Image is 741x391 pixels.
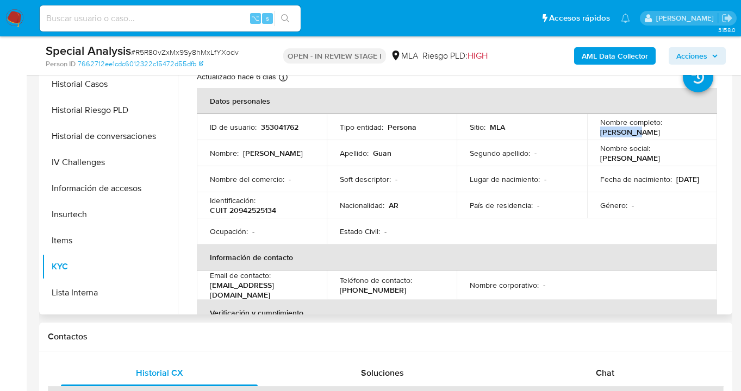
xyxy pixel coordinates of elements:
p: 353041762 [261,122,298,132]
th: Datos personales [197,88,717,114]
p: País de residencia : [470,200,533,210]
span: Riesgo PLD: [422,50,488,62]
span: Chat [596,367,614,379]
p: juanpablo.jfernandez@mercadolibre.com [656,13,718,23]
p: Teléfono de contacto : [340,275,412,285]
p: Estado Civil : [340,226,380,236]
b: Person ID [46,59,76,69]
button: Insurtech [42,201,178,228]
p: CUIT 20942525134 [210,205,276,215]
button: AML Data Collector [574,47,656,65]
th: Verificación y cumplimiento [197,300,717,326]
button: Acciones [669,47,726,65]
span: HIGH [468,49,488,62]
p: - [395,174,397,184]
p: Nombre del comercio : [210,174,284,184]
p: Apellido : [340,148,369,158]
h1: Contactos [48,331,724,342]
button: Items [42,228,178,254]
span: ⌥ [251,13,259,23]
p: [PERSON_NAME] [600,127,660,137]
p: OPEN - IN REVIEW STAGE I [283,48,386,64]
button: search-icon [274,11,296,26]
button: Historial de conversaciones [42,123,178,149]
p: [DATE] [676,174,699,184]
p: MLA [490,122,505,132]
button: KYC [42,254,178,280]
p: Sitio : [470,122,485,132]
p: Fecha de nacimiento : [600,174,672,184]
p: Lugar de nacimiento : [470,174,540,184]
span: Historial CX [136,367,183,379]
a: Salir [721,12,733,24]
p: Ocupación : [210,226,248,236]
div: MLA [390,50,418,62]
p: Nombre corporativo : [470,280,539,290]
button: Listas Externas [42,306,178,332]
p: - [544,174,546,184]
button: Información de accesos [42,175,178,201]
p: ID de usuario : [210,122,257,132]
p: AR [389,200,398,210]
p: Género : [600,200,627,210]
p: Nombre completo : [600,117,662,127]
button: IV Challenges [42,149,178,175]
a: 7662712ee1cdc6012322c15472d55dfb [78,59,203,69]
button: Historial Casos [42,71,178,97]
p: - [384,226,387,236]
p: Segundo apellido : [470,148,530,158]
p: - [537,200,539,210]
p: Nacionalidad : [340,200,384,210]
p: Actualizado hace 6 días [197,72,276,82]
span: Acciones [676,47,707,65]
span: s [266,13,269,23]
button: Lista Interna [42,280,178,306]
p: Soft descriptor : [340,174,391,184]
p: Guan [373,148,391,158]
span: Soluciones [361,367,404,379]
b: AML Data Collector [582,47,648,65]
p: - [289,174,291,184]
p: [PERSON_NAME] [600,153,660,163]
p: Tipo entidad : [340,122,383,132]
p: Nombre social : [600,143,650,153]
span: # R5R80vZxMx9Sy8hMxLfYXodv [131,47,239,58]
a: Notificaciones [621,14,630,23]
p: - [632,200,634,210]
p: [PHONE_NUMBER] [340,285,406,295]
span: Accesos rápidos [549,12,610,24]
p: - [252,226,254,236]
th: Información de contacto [197,244,717,270]
span: 3.158.0 [718,26,736,34]
button: Historial Riesgo PLD [42,97,178,123]
b: Special Analysis [46,42,131,59]
p: - [534,148,537,158]
p: [EMAIL_ADDRESS][DOMAIN_NAME] [210,280,309,300]
p: Nombre : [210,148,239,158]
p: Identificación : [210,195,256,205]
p: Persona [388,122,416,132]
p: [PERSON_NAME] [243,148,303,158]
input: Buscar usuario o caso... [40,11,301,26]
p: - [543,280,545,290]
p: Email de contacto : [210,270,271,280]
